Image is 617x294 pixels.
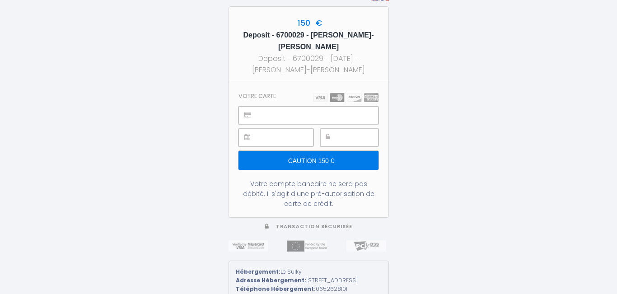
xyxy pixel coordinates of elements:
[313,93,379,102] img: carts.png
[341,129,378,146] iframe: Secure payment input frame
[238,179,378,209] div: Votre compte bancaire ne sera pas débité. Il s'agit d'une pré-autorisation de carte de crédit.
[236,268,280,275] strong: Hébergement:
[237,53,380,75] div: Deposit - 6700029 - [DATE] - [PERSON_NAME]-[PERSON_NAME]
[236,276,382,285] div: [STREET_ADDRESS]
[259,107,378,124] iframe: Secure payment input frame
[238,151,378,170] input: Caution 150 €
[236,276,306,284] strong: Adresse Hébergement:
[259,129,313,146] iframe: Secure payment input frame
[295,18,322,28] span: 150 €
[237,29,380,53] h5: Deposit - 6700029 - [PERSON_NAME]-[PERSON_NAME]
[236,285,316,293] strong: Téléphone Hébergement:
[238,93,276,99] h3: Votre carte
[276,223,352,230] span: Transaction sécurisée
[236,268,382,276] div: Le Sulky
[236,285,382,294] div: 0652628101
